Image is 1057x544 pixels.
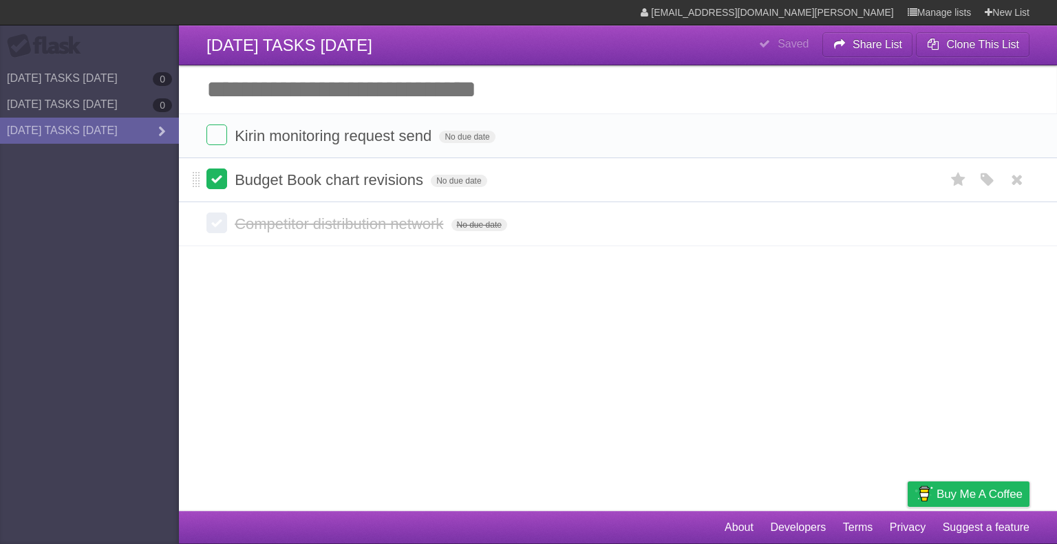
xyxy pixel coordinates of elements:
b: 0 [153,72,172,86]
a: Suggest a feature [943,514,1029,541]
span: [DATE] TASKS [DATE] [206,36,372,54]
div: Flask [7,34,89,58]
span: Competitor distribution network [235,215,447,232]
b: Clone This List [946,39,1019,50]
b: Saved [778,38,809,50]
label: Done [206,168,227,189]
a: Terms [843,514,873,541]
span: No due date [439,131,495,143]
label: Done [206,124,227,145]
a: About [725,514,754,541]
label: Star task [946,168,972,191]
span: No due date [451,219,507,231]
span: Buy me a coffee [937,482,1023,506]
a: Developers [770,514,826,541]
span: Budget Book chart revisions [235,171,427,188]
b: 0 [153,98,172,112]
span: No due date [431,175,487,187]
span: Kirin monitoring request send [235,127,435,144]
a: Buy me a coffee [908,481,1029,507]
img: Buy me a coffee [915,482,933,505]
label: Done [206,213,227,233]
a: Privacy [890,514,926,541]
b: Share List [853,39,902,50]
button: Clone This List [916,32,1029,57]
button: Share List [822,32,913,57]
